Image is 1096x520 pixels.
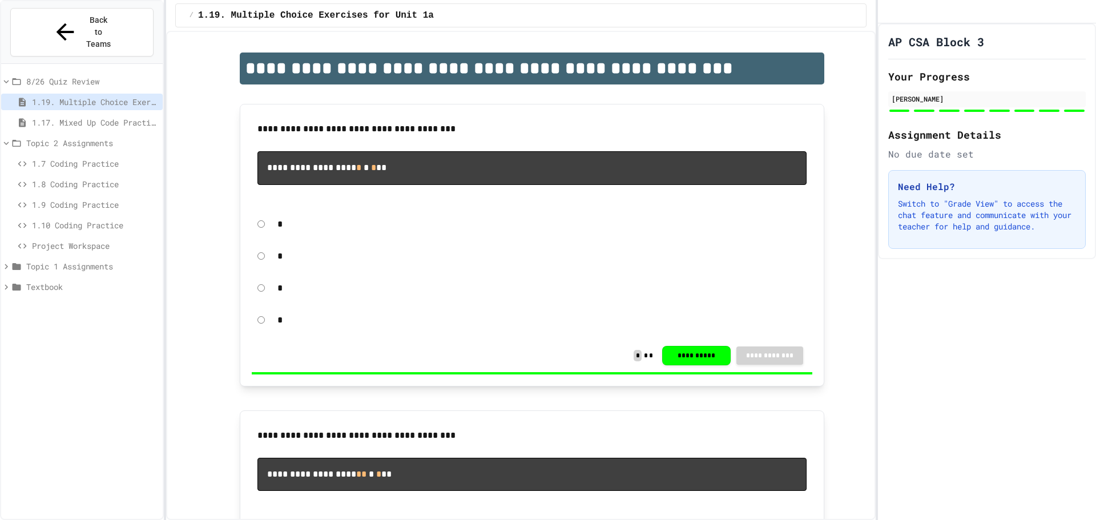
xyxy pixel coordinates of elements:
[10,8,154,57] button: Back to Teams
[888,34,984,50] h1: AP CSA Block 3
[888,147,1086,161] div: No due date set
[26,75,158,87] span: 8/26 Quiz Review
[898,180,1076,194] h3: Need Help?
[32,199,158,211] span: 1.9 Coding Practice
[26,260,158,272] span: Topic 1 Assignments
[32,158,158,170] span: 1.7 Coding Practice
[32,116,158,128] span: 1.17. Mixed Up Code Practice 1.1-1.6
[26,281,158,293] span: Textbook
[888,68,1086,84] h2: Your Progress
[32,96,158,108] span: 1.19. Multiple Choice Exercises for Unit 1a (1.1-1.6)
[198,9,489,22] span: 1.19. Multiple Choice Exercises for Unit 1a (1.1-1.6)
[190,11,194,20] span: /
[888,127,1086,143] h2: Assignment Details
[26,137,158,149] span: Topic 2 Assignments
[32,219,158,231] span: 1.10 Coding Practice
[898,198,1076,232] p: Switch to "Grade View" to access the chat feature and communicate with your teacher for help and ...
[32,178,158,190] span: 1.8 Coding Practice
[85,14,112,50] span: Back to Teams
[892,94,1082,104] div: [PERSON_NAME]
[32,240,158,252] span: Project Workspace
